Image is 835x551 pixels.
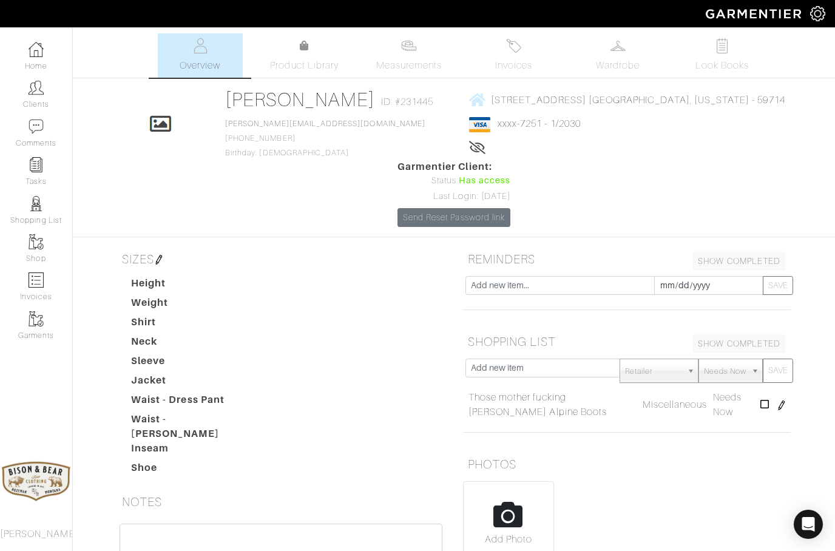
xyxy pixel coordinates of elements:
[680,33,765,78] a: Look Books
[625,359,682,384] span: Retailer
[29,234,44,249] img: garments-icon-b7da505a4dc4fd61783c78ac3ca0ef83fa9d6f193b1c9dc38574b1d14d53ca28.png
[225,120,425,157] span: [PHONE_NUMBER] Birthday: [DEMOGRAPHIC_DATA]
[225,89,375,110] a: [PERSON_NAME]
[122,334,260,354] dt: Neck
[397,190,510,203] div: Last Login: [DATE]
[29,42,44,57] img: dashboard-icon-dbcd8f5a0b271acd01030246c82b418ddd0df26cd7fceb0bd07c9910d44c42f6.png
[469,117,490,132] img: visa-934b35602734be37eb7d5d7e5dbcd2044c359bf20a24dc3361ca3fa54326a8a7.png
[154,255,164,265] img: pen-cf24a1663064a2ec1b9c1bd2387e9de7a2fa800b781884d57f21acf72779bad2.png
[692,252,786,271] a: SHOW COMPLETED
[715,38,730,53] img: todo-9ac3debb85659649dc8f770b8b6100bb5dab4b48dedcbae339e5042a72dfd3cc.svg
[596,58,640,73] span: Wardrobe
[491,94,785,105] span: [STREET_ADDRESS] [GEOGRAPHIC_DATA], [US_STATE] - 59714
[29,311,44,326] img: garments-icon-b7da505a4dc4fd61783c78ac3ca0ef83fa9d6f193b1c9dc38574b1d14d53ca28.png
[367,33,452,78] a: Measurements
[192,38,208,53] img: basicinfo-40fd8af6dae0f16599ec9e87c0ef1c0a1fdea2edbe929e3d69a839185d80c458.svg
[122,315,260,334] dt: Shirt
[117,247,445,271] h5: SIZES
[794,510,823,539] div: Open Intercom Messenger
[262,39,347,73] a: Product Library
[158,33,243,78] a: Overview
[29,157,44,172] img: reminder-icon-8004d30b9f0a5d33ae49ab947aed9ed385cf756f9e5892f1edd6e32f2345188e.png
[397,208,510,227] a: Send Reset Password link
[763,276,793,295] button: SAVE
[122,354,260,373] dt: Sleeve
[401,38,416,53] img: measurements-466bbee1fd09ba9460f595b01e5d73f9e2bff037440d3c8f018324cb6cdf7a4a.svg
[270,58,339,73] span: Product Library
[763,359,793,383] button: SAVE
[122,296,260,315] dt: Weight
[575,33,660,78] a: Wardrobe
[122,412,260,441] dt: Waist - [PERSON_NAME]
[695,58,749,73] span: Look Books
[692,334,786,353] a: SHOW COMPLETED
[381,95,434,109] span: ID: #231445
[463,452,791,476] h5: PHOTOS
[29,196,44,211] img: stylists-icon-eb353228a002819b7ec25b43dbf5f0378dd9e0616d9560372ff212230b889e62.png
[225,120,425,128] a: [PERSON_NAME][EMAIL_ADDRESS][DOMAIN_NAME]
[704,359,746,384] span: Needs Now
[29,80,44,95] img: clients-icon-6bae9207a08558b7cb47a8932f037763ab4055f8c8b6bfacd5dc20c3e0201464.png
[465,276,655,295] input: Add new item...
[29,272,44,288] img: orders-icon-0abe47150d42831381b5fb84f609e132dff9fe21cb692f30cb5eec754e2cba89.png
[180,58,220,73] span: Overview
[117,490,445,514] h5: NOTES
[468,390,637,419] a: Those mother fucking [PERSON_NAME] Alpine Boots
[498,118,581,129] a: xxxx-7251 - 1/2030
[122,276,260,296] dt: Height
[495,58,532,73] span: Invoices
[643,399,708,410] span: Miscellaneous
[122,373,260,393] dt: Jacket
[376,58,442,73] span: Measurements
[459,174,511,188] span: Has access
[610,38,626,53] img: wardrobe-487a4870c1b7c33e795ec22d11cfc2ed9d08956e64fb3008fe2437562e282088.svg
[122,393,260,412] dt: Waist - Dress Pant
[777,401,786,410] img: pen-cf24a1663064a2ec1b9c1bd2387e9de7a2fa800b781884d57f21acf72779bad2.png
[506,38,521,53] img: orders-27d20c2124de7fd6de4e0e44c1d41de31381a507db9b33961299e4e07d508b8c.svg
[469,92,785,107] a: [STREET_ADDRESS] [GEOGRAPHIC_DATA], [US_STATE] - 59714
[29,119,44,134] img: comment-icon-a0a6a9ef722e966f86d9cbdc48e553b5cf19dbc54f86b18d962a5391bc8f6eb6.png
[713,392,742,417] span: Needs Now
[471,33,556,78] a: Invoices
[700,3,810,24] img: garmentier-logo-header-white-b43fb05a5012e4ada735d5af1a66efaba907eab6374d6393d1fbf88cb4ef424d.png
[463,330,791,354] h5: SHOPPING LIST
[122,441,260,461] dt: Inseam
[397,160,510,174] span: Garmentier Client:
[122,461,260,480] dt: Shoe
[397,174,510,188] div: Status:
[463,247,791,271] h5: REMINDERS
[810,6,825,21] img: gear-icon-white-bd11855cb880d31180b6d7d6211b90ccbf57a29d726f0c71d8c61bd08dd39cc2.png
[465,359,620,377] input: Add new item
